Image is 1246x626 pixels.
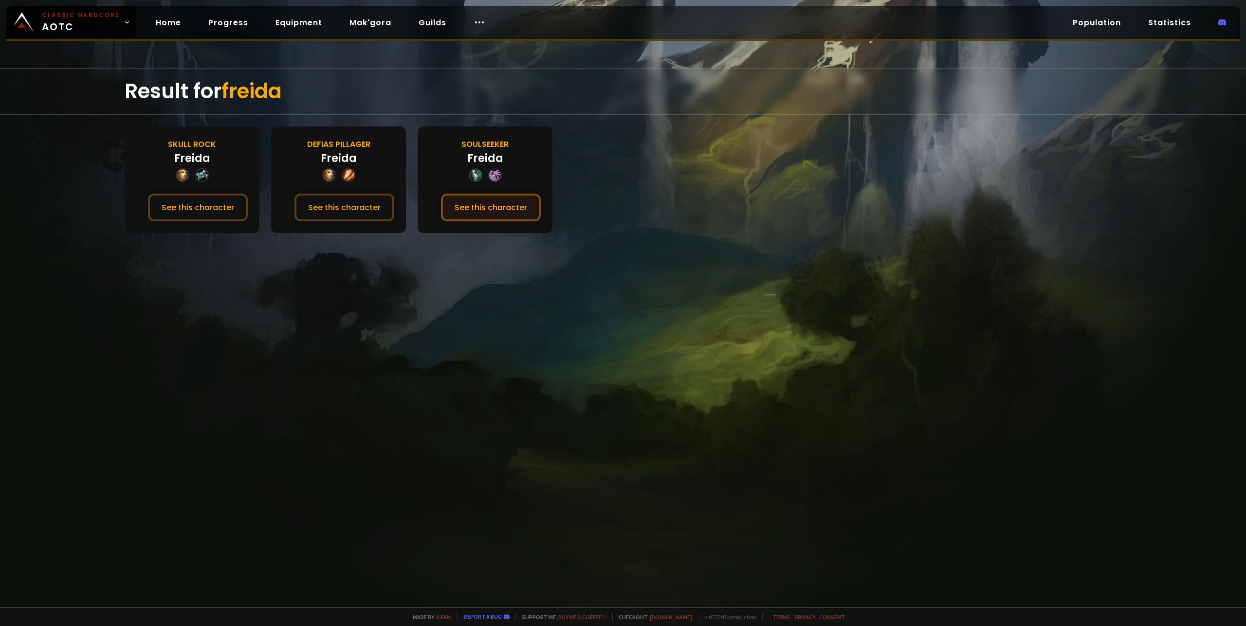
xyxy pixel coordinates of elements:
a: Classic HardcoreAOTC [6,6,136,39]
a: Statistics [1140,13,1199,33]
a: Mak'gora [342,13,399,33]
a: Progress [201,13,256,33]
span: AOTC [42,11,120,34]
a: Home [148,13,189,33]
span: Made by [407,613,451,621]
div: Freida [467,150,503,166]
a: a fan [436,613,451,621]
span: v. d752d5 - production [698,613,756,621]
small: Classic Hardcore [42,11,120,19]
button: See this character [148,194,248,221]
div: Freida [174,150,210,166]
div: Result for [125,69,1121,114]
span: Checkout [612,613,692,621]
a: Report a bug [464,613,502,620]
a: Guilds [411,13,454,33]
a: Population [1065,13,1129,33]
div: Skull Rock [168,138,216,150]
div: Soulseeker [461,138,509,150]
div: Defias Pillager [307,138,370,150]
a: Buy me a coffee [558,613,606,621]
a: Terms [772,613,790,621]
span: Support me, [515,613,606,621]
button: See this character [441,194,541,221]
a: Privacy [794,613,815,621]
div: Freida [321,150,357,166]
a: Equipment [268,13,330,33]
a: Consent [819,613,845,621]
a: [DOMAIN_NAME] [650,613,692,621]
button: See this character [294,194,394,221]
span: freida [221,77,282,106]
